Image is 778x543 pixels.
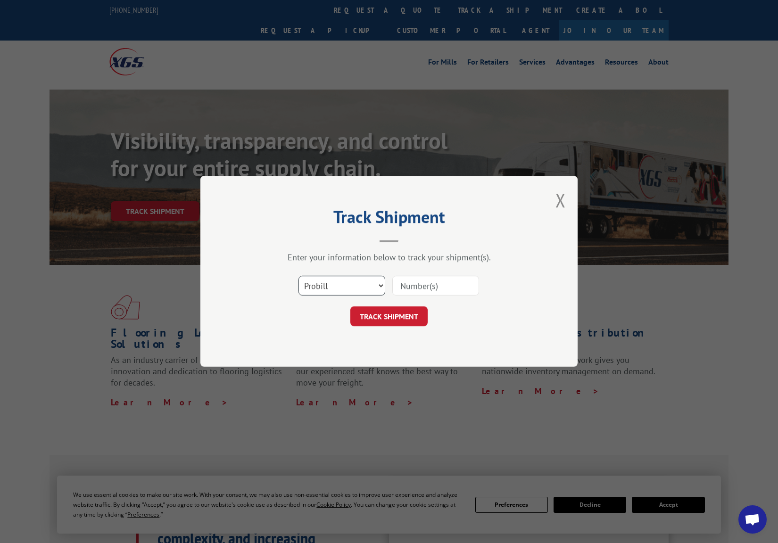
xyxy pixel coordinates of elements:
[248,252,530,263] div: Enter your information below to track your shipment(s).
[350,307,428,327] button: TRACK SHIPMENT
[392,276,479,296] input: Number(s)
[555,188,566,213] button: Close modal
[248,210,530,228] h2: Track Shipment
[738,505,767,534] div: Open chat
